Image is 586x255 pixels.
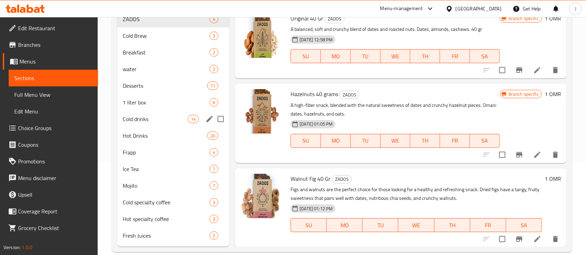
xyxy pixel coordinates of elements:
span: 2 [210,232,218,239]
span: Choice Groups [18,124,92,132]
a: Sections [9,70,98,86]
span: TH [413,136,437,146]
a: Grocery Checklist [3,220,98,236]
div: Breakfast2 [117,44,229,61]
img: Walnut Fig 40 Gr [241,174,285,218]
div: Frapp4 [117,144,229,161]
span: 14 [188,116,198,122]
span: Breakfast [123,48,210,57]
span: TU [353,51,378,61]
span: FR [443,136,467,146]
a: Upsell [3,186,98,203]
span: 1 liter box [123,98,210,107]
button: SU [291,49,321,63]
span: FR [473,220,503,230]
button: delete [547,146,564,163]
button: TH [434,218,470,232]
span: Menus [19,57,92,66]
span: Cold Brew [123,32,210,40]
span: Full Menu View [14,91,92,99]
div: ZADOS [332,175,352,184]
button: TU [363,218,398,232]
button: SA [470,49,500,63]
span: Upsell [18,190,92,199]
span: Cold specialty coffee [123,198,210,206]
span: Menu disclaimer [18,174,92,182]
button: TU [351,49,381,63]
a: Choice Groups [3,120,98,136]
div: Fresh Juices [123,231,210,240]
span: 3 [210,216,218,222]
div: items [210,181,218,190]
span: Frapp [123,148,210,156]
a: Full Menu View [9,86,98,103]
span: [DATE] 01:12 PM [297,205,335,212]
p: Figs and walnuts are the perfect choice for those looking for a healthy and refreshing snack. Dri... [291,185,542,203]
div: [GEOGRAPHIC_DATA] [456,5,502,12]
span: water [123,65,210,73]
span: TU [365,220,396,230]
img: Hazelnuts 40 grams [241,89,285,134]
div: items [210,98,218,107]
div: items [210,231,218,240]
span: WE [383,51,408,61]
button: TH [410,49,440,63]
button: FR [440,49,470,63]
span: Grocery Checklist [18,224,92,232]
span: SA [509,220,539,230]
div: Desserts11 [117,77,229,94]
button: WE [381,49,410,63]
span: [DATE] 12:58 PM [297,36,335,43]
span: 2 [210,49,218,56]
span: TH [413,51,437,61]
span: ZADOS [332,175,351,183]
h6: 1 OMR [545,14,561,23]
button: WE [381,134,410,148]
div: items [210,48,218,57]
span: 7 [210,182,218,189]
div: Mojito7 [117,177,229,194]
span: WE [383,136,408,146]
a: Edit Restaurant [3,20,98,36]
span: Cold drinks [123,115,188,123]
div: Cold Brew3 [117,27,229,44]
a: Edit Menu [9,103,98,120]
div: Cold specialty coffee3 [117,194,229,211]
span: [DATE] 01:05 PM [297,121,335,127]
div: items [207,82,218,90]
button: SA [470,134,500,148]
div: Hot specialty coffee [123,215,210,223]
span: ZADOS [325,15,344,23]
span: 2 [210,66,218,73]
span: Desserts [123,82,207,90]
span: Select to update [495,63,510,77]
div: Fresh Juices2 [117,227,229,244]
span: Coupons [18,141,92,149]
span: SA [473,51,497,61]
div: Cold drinks14edit [117,111,229,127]
span: Mojito [123,181,210,190]
span: 4 [210,149,218,156]
button: SU [291,218,327,232]
span: Version: [3,243,21,252]
button: Branch-specific-item [511,146,528,163]
span: 6 [210,99,218,106]
span: Original 40 Gr [291,13,323,24]
button: MO [321,49,351,63]
span: TU [353,136,378,146]
span: FR [443,51,467,61]
a: Edit menu item [533,66,542,74]
span: Edit Menu [14,107,92,116]
div: Menu-management [380,5,423,13]
span: Edit Restaurant [18,24,92,32]
span: 7 [210,166,218,172]
span: Promotions [18,157,92,165]
a: Menu disclaimer [3,170,98,186]
div: Ice Tea7 [117,161,229,177]
button: TH [410,134,440,148]
span: Branch specific [506,91,542,97]
span: MO [324,51,348,61]
span: Select to update [495,232,510,246]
